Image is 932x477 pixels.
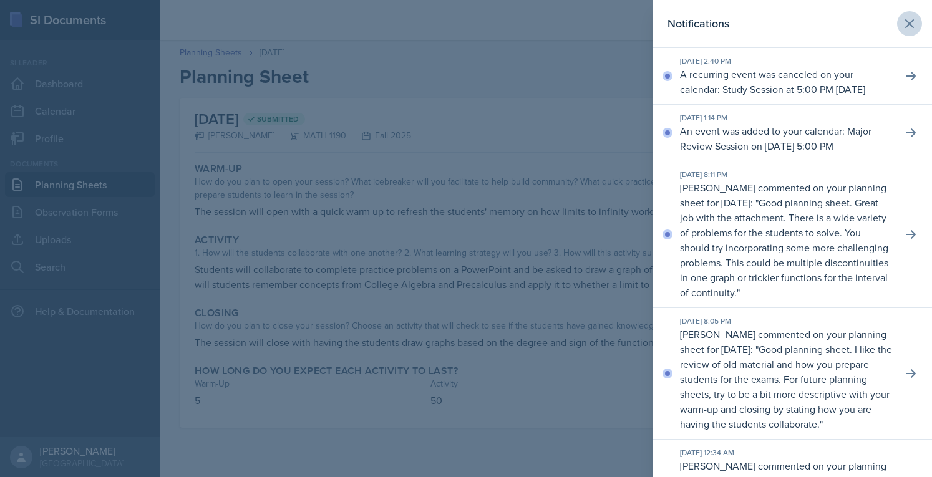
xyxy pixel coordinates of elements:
h2: Notifications [667,15,729,32]
div: [DATE] 12:34 AM [680,447,892,458]
div: [DATE] 2:40 PM [680,55,892,67]
div: [DATE] 8:11 PM [680,169,892,180]
p: An event was added to your calendar: Major Review Session on [DATE] 5:00 PM [680,123,892,153]
div: [DATE] 8:05 PM [680,316,892,327]
p: Good planning sheet. Great job with the attachment. There is a wide variety of problems for the s... [680,196,888,299]
div: [DATE] 1:14 PM [680,112,892,123]
p: Good planning sheet. I like the review of old material and how you prepare students for the exams... [680,342,892,431]
p: [PERSON_NAME] commented on your planning sheet for [DATE]: " " [680,327,892,431]
p: A recurring event was canceled on your calendar: Study Session at 5:00 PM [DATE] [680,67,892,97]
p: [PERSON_NAME] commented on your planning sheet for [DATE]: " " [680,180,892,300]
